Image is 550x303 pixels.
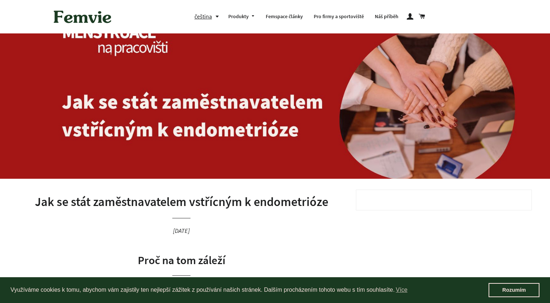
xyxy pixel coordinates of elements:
img: Femvie [50,5,115,28]
h2: Proč na tom záleží [18,252,345,275]
button: čeština [194,12,223,21]
a: Femspace články [260,7,308,26]
a: Produkty [223,7,261,26]
a: Pro firmy a sportoviště [308,7,369,26]
h1: Jak se stát zaměstnavatelem vstřícným k endometrióze [18,193,345,211]
span: Využíváme cookies k tomu, abychom vám zajistily ten nejlepší zážitek z používání našich stránek. ... [11,284,489,295]
a: learn more about cookies [395,284,409,295]
a: dismiss cookie message [489,283,539,298]
time: [DATE] [173,227,190,235]
a: Náš příběh [369,7,404,26]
